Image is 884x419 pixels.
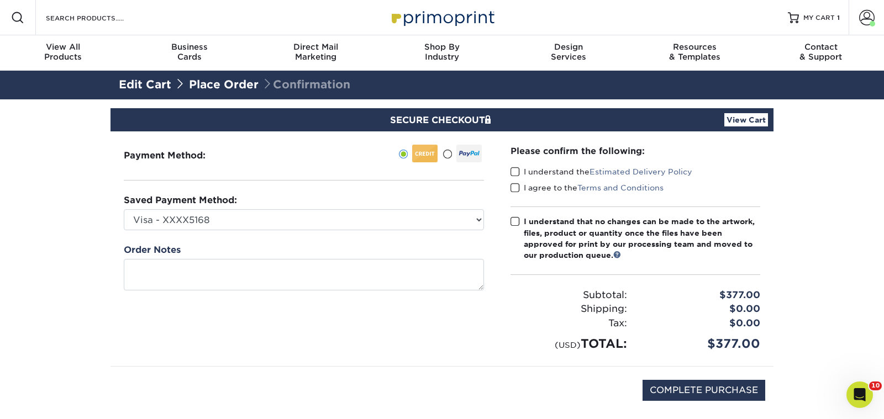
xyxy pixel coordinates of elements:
div: $377.00 [635,335,769,353]
span: Design [505,42,632,52]
h3: Payment Method: [124,150,233,161]
div: Cards [127,42,253,62]
span: SECURE CHECKOUT [390,115,494,125]
span: MY CART [803,13,835,23]
a: DesignServices [505,35,632,71]
div: & Templates [632,42,758,62]
a: Resources& Templates [632,35,758,71]
span: Direct Mail [252,42,379,52]
div: TOTAL: [502,335,635,353]
label: I understand the [511,166,692,177]
a: Terms and Conditions [577,183,664,192]
div: $377.00 [635,288,769,303]
span: Resources [632,42,758,52]
span: 10 [869,381,882,390]
div: Please confirm the following: [511,145,760,157]
span: Contact [757,42,884,52]
div: Subtotal: [502,288,635,303]
span: Business [127,42,253,52]
div: & Support [757,42,884,62]
iframe: Intercom live chat [846,381,873,408]
span: Shop By [379,42,506,52]
div: I understand that no changes can be made to the artwork, files, product or quantity once the file... [524,216,760,261]
a: Shop ByIndustry [379,35,506,71]
label: Saved Payment Method: [124,194,237,207]
a: Place Order [189,78,259,91]
div: Marketing [252,42,379,62]
span: 1 [837,14,840,22]
div: Services [505,42,632,62]
a: Estimated Delivery Policy [590,167,692,176]
a: Direct MailMarketing [252,35,379,71]
label: Order Notes [124,243,181,257]
label: I agree to the [511,182,664,193]
input: SEARCH PRODUCTS..... [45,11,152,24]
a: BusinessCards [127,35,253,71]
img: Primoprint [387,6,497,29]
a: Edit Cart [119,78,171,91]
input: COMPLETE PURCHASE [643,380,765,401]
span: Confirmation [262,78,350,91]
div: Shipping: [502,302,635,316]
a: Contact& Support [757,35,884,71]
div: Tax: [502,316,635,331]
div: $0.00 [635,302,769,316]
div: $0.00 [635,316,769,331]
small: (USD) [555,340,581,349]
a: View Cart [724,113,768,126]
div: Industry [379,42,506,62]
